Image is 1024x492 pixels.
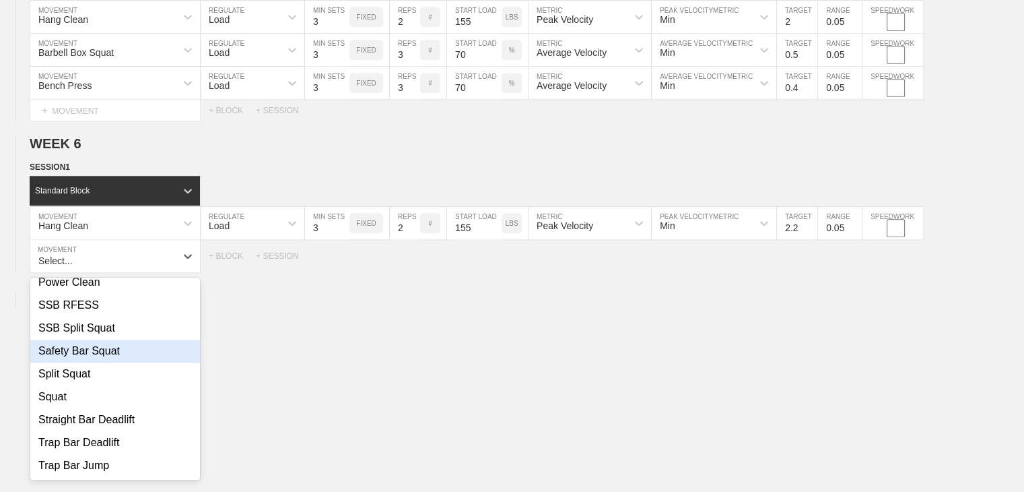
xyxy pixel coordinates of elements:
div: Peak Velocity [537,220,593,231]
div: Trap Bar Deadlift [30,431,200,454]
div: Safety Bar Squat [30,340,200,363]
p: LBS [506,13,518,21]
div: WEEK 7 [30,292,93,307]
p: # [428,13,432,21]
div: Min [660,220,675,231]
div: Straight Bar Deadlift [30,408,200,431]
div: SSB RFESS [30,294,200,317]
p: % [509,47,515,54]
div: Hang Clean [38,14,88,25]
div: Standard Block [35,186,90,195]
input: Any [447,1,502,33]
div: Load [209,14,230,25]
div: Load [209,47,230,58]
input: Any [447,67,502,99]
p: % [509,80,515,87]
div: MOVEMENT [30,100,201,122]
div: Power Clean [30,271,200,294]
span: SESSION 1 [30,162,70,172]
p: FIXED [356,47,376,54]
p: # [428,220,432,227]
div: Average Velocity [537,47,607,58]
div: Squat [30,386,200,408]
div: Min [660,14,675,25]
div: Peak Velocity [537,14,593,25]
div: Load [209,80,230,91]
div: Trap Bar Jump [30,454,200,477]
div: Split Squat [30,363,200,386]
div: + SESSION [256,106,310,115]
span: + [42,104,48,116]
div: Barbell Box Squat [38,47,114,58]
p: FIXED [356,220,376,227]
div: Hang Clean [38,220,88,231]
div: + SESSION [256,251,310,261]
div: Load [209,220,230,231]
span: WEEK 6 [30,136,81,151]
div: Min [660,47,675,58]
input: Any [447,207,502,239]
input: Any [447,34,502,66]
p: FIXED [356,13,376,21]
div: Average Velocity [537,80,607,91]
p: # [428,47,432,54]
div: Bench Press [38,80,92,91]
div: SSB Split Squat [30,317,200,340]
div: + BLOCK [209,106,256,115]
span: + [30,295,36,306]
div: Min [660,80,675,91]
p: # [428,80,432,87]
p: FIXED [356,80,376,87]
iframe: Chat Widget [957,427,1024,492]
div: + BLOCK [209,251,256,261]
p: LBS [506,220,518,227]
